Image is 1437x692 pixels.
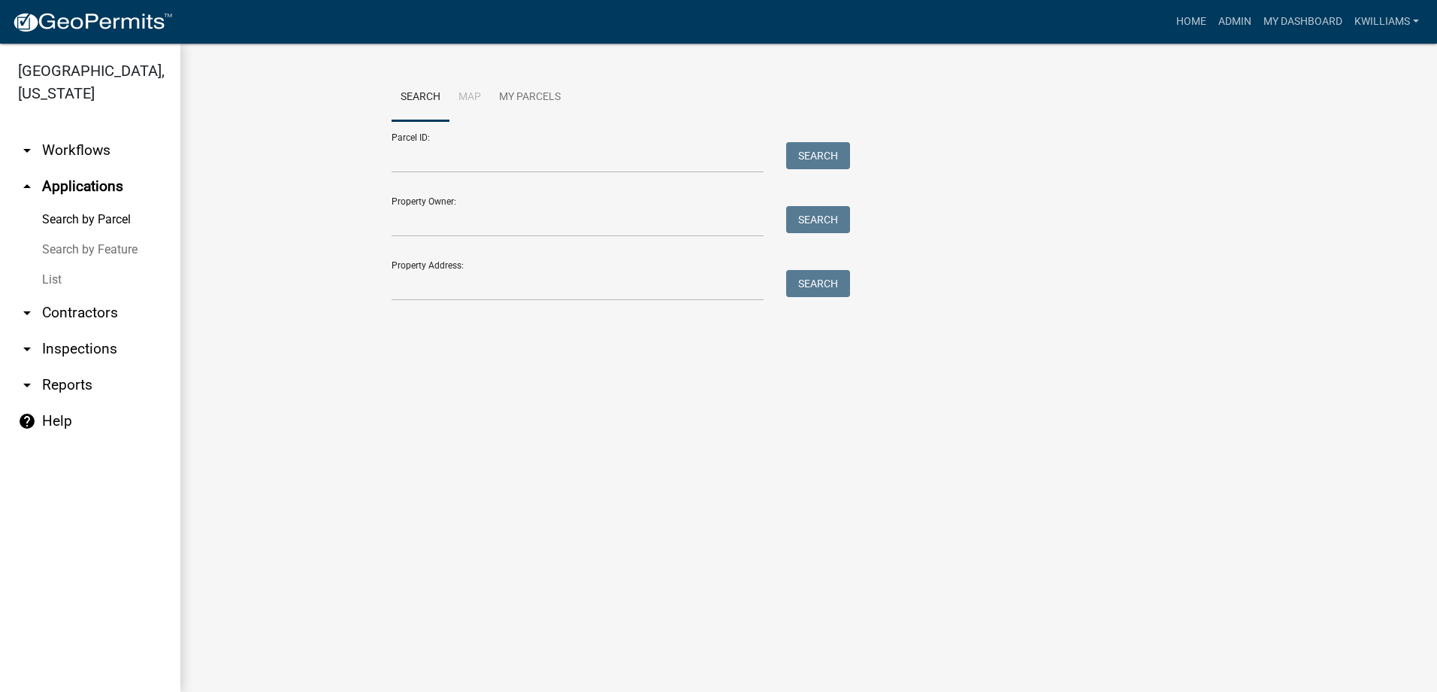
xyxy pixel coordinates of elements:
[392,74,449,122] a: Search
[1257,8,1348,36] a: My Dashboard
[490,74,570,122] a: My Parcels
[18,340,36,358] i: arrow_drop_down
[786,270,850,297] button: Search
[18,141,36,159] i: arrow_drop_down
[18,412,36,430] i: help
[786,206,850,233] button: Search
[1170,8,1212,36] a: Home
[1348,8,1425,36] a: kwilliams
[18,178,36,196] i: arrow_drop_up
[1212,8,1257,36] a: Admin
[18,304,36,322] i: arrow_drop_down
[786,142,850,169] button: Search
[18,376,36,394] i: arrow_drop_down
